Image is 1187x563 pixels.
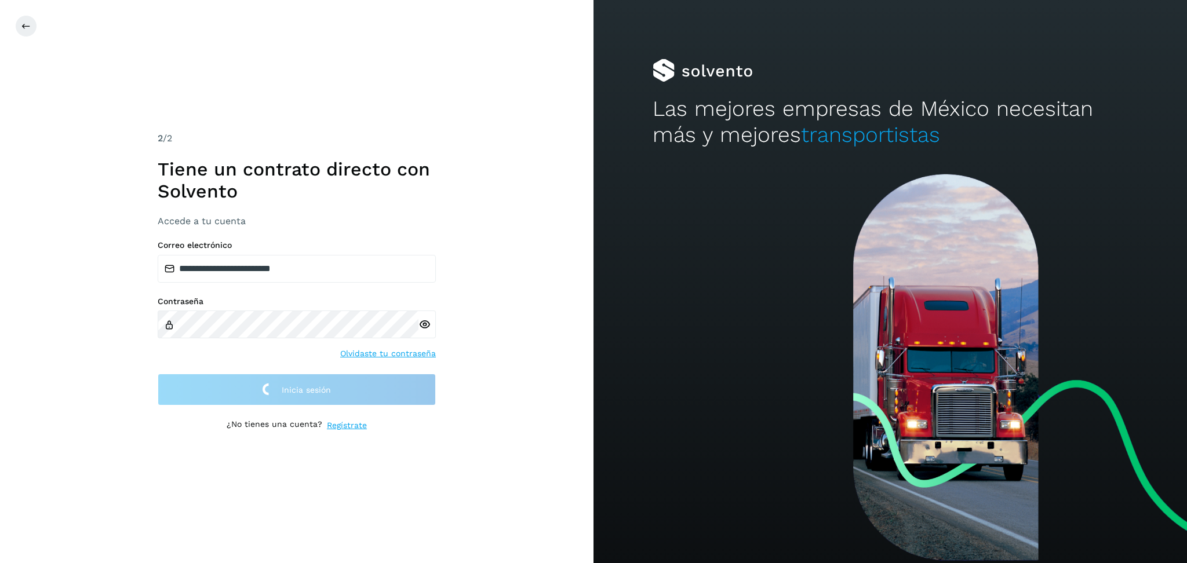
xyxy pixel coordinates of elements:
div: /2 [158,131,436,145]
label: Correo electrónico [158,240,436,250]
button: Inicia sesión [158,374,436,405]
h1: Tiene un contrato directo con Solvento [158,158,436,203]
h2: Las mejores empresas de México necesitan más y mejores [653,96,1127,148]
p: ¿No tienes una cuenta? [227,419,322,432]
a: Olvidaste tu contraseña [340,348,436,360]
a: Regístrate [327,419,367,432]
span: 2 [158,133,163,144]
label: Contraseña [158,297,436,306]
h3: Accede a tu cuenta [158,215,436,226]
span: Inicia sesión [282,386,331,394]
span: transportistas [801,122,940,147]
